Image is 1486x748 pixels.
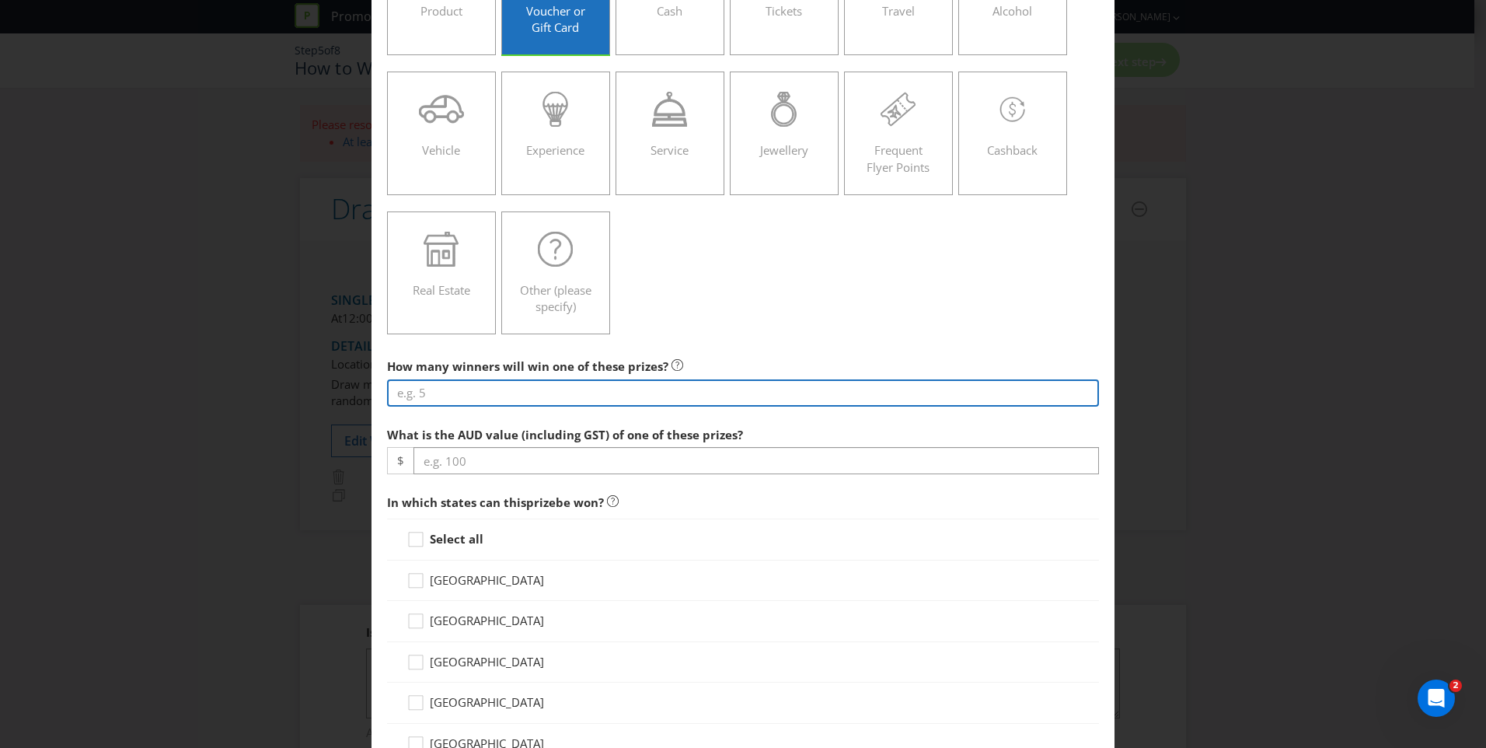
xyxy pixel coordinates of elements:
[422,142,460,158] span: Vehicle
[420,3,462,19] span: Product
[992,3,1032,19] span: Alcohol
[413,447,1099,474] input: e.g. 100
[760,142,808,158] span: Jewellery
[526,3,585,35] span: Voucher or Gift Card
[882,3,915,19] span: Travel
[526,142,584,158] span: Experience
[387,447,413,474] span: $
[1418,680,1455,717] iframe: Intercom live chat
[520,282,591,314] span: Other (please specify)
[1449,680,1462,692] span: 2
[987,142,1038,158] span: Cashback
[766,3,802,19] span: Tickets
[657,3,682,19] span: Cash
[430,572,544,588] span: [GEOGRAPHIC_DATA]
[867,142,930,174] span: Frequent Flyer Points
[556,495,604,510] span: be won?
[651,142,689,158] span: Service
[387,495,476,510] span: In which states
[430,654,544,669] span: [GEOGRAPHIC_DATA]
[387,358,668,374] span: How many winners will win one of these prizes?
[430,694,544,710] span: [GEOGRAPHIC_DATA]
[387,427,743,442] span: What is the AUD value (including GST) of one of these prizes?
[413,282,470,298] span: Real Estate
[430,613,544,628] span: [GEOGRAPHIC_DATA]
[430,531,483,547] strong: Select all
[480,495,526,510] span: can this
[387,379,1099,407] input: e.g. 5
[526,495,556,510] span: prize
